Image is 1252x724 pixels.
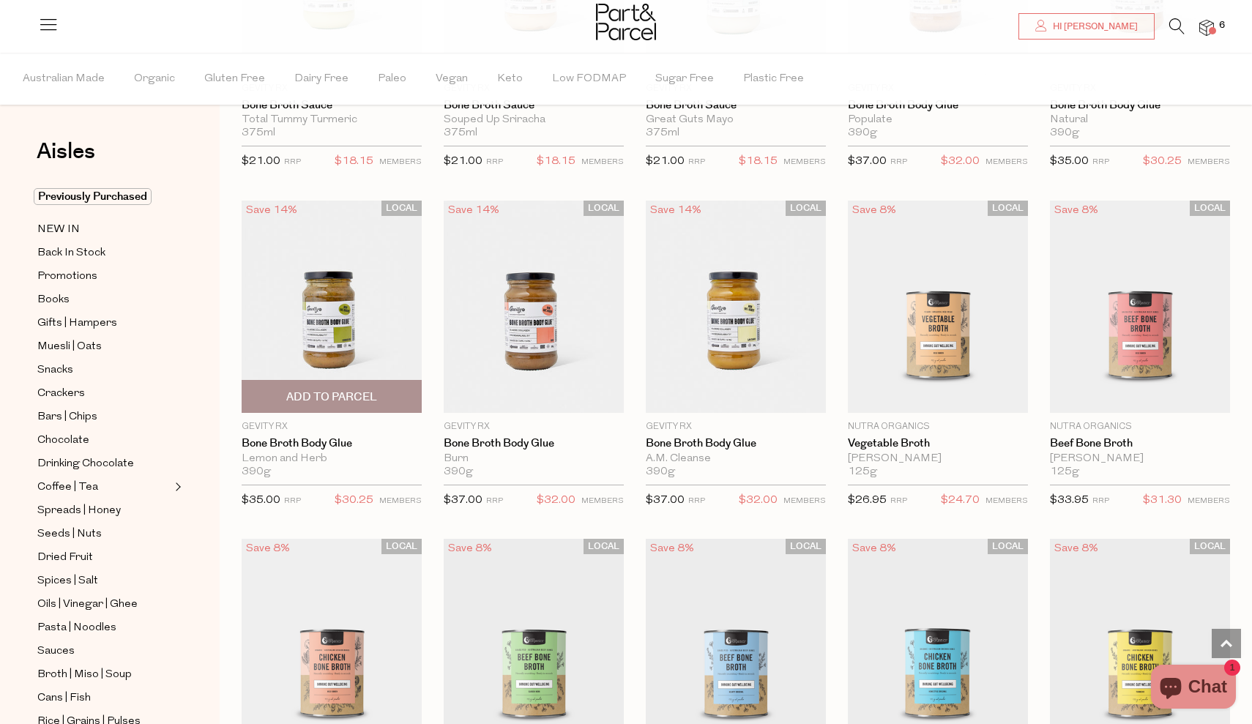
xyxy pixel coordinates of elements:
div: Great Guts Mayo [646,113,826,127]
span: Organic [134,53,175,105]
p: Nutra Organics [1050,420,1230,433]
a: NEW IN [37,220,171,239]
a: Hi [PERSON_NAME] [1018,13,1155,40]
span: NEW IN [37,221,80,239]
div: Save 8% [1050,201,1103,220]
a: Gifts | Hampers [37,314,171,332]
div: Save 8% [242,539,294,559]
span: Keto [497,53,523,105]
small: MEMBERS [985,158,1028,166]
a: Bone Broth Sauce [242,99,422,112]
small: MEMBERS [783,497,826,505]
span: 390g [1050,127,1079,140]
small: RRP [284,497,301,505]
small: RRP [688,158,705,166]
span: LOCAL [1190,539,1230,554]
span: LOCAL [988,201,1028,216]
small: RRP [1092,497,1109,505]
small: MEMBERS [379,497,422,505]
span: Back In Stock [37,245,105,262]
small: MEMBERS [985,497,1028,505]
span: Low FODMAP [552,53,626,105]
p: Gevity RX [444,420,624,433]
a: Dried Fruit [37,548,171,567]
span: 375ml [242,127,275,140]
span: $33.95 [1050,495,1089,506]
a: Beef Bone Broth [1050,437,1230,450]
span: Dried Fruit [37,549,93,567]
small: MEMBERS [581,158,624,166]
span: LOCAL [381,201,422,216]
span: Sugar Free [655,53,714,105]
span: Books [37,291,70,309]
a: Spices | Salt [37,572,171,590]
span: 125g [848,466,877,479]
span: Spreads | Honey [37,502,121,520]
p: Gevity RX [646,420,826,433]
span: Muesli | Oats [37,338,102,356]
small: RRP [688,497,705,505]
span: $30.25 [335,491,373,510]
div: Populate [848,113,1028,127]
button: Add To Parcel [242,380,422,413]
div: Save 14% [242,201,302,220]
span: Drinking Chocolate [37,455,134,473]
img: Beef Bone Broth [1050,201,1230,413]
span: $37.00 [848,156,887,167]
span: Snacks [37,362,73,379]
span: Previously Purchased [34,188,152,205]
span: Sauces [37,643,75,660]
a: Muesli | Oats [37,337,171,356]
a: Bone Broth Body Glue [646,437,826,450]
a: Back In Stock [37,244,171,262]
div: Save 8% [848,201,901,220]
span: Promotions [37,268,97,286]
span: LOCAL [988,539,1028,554]
small: RRP [890,158,907,166]
span: 390g [646,466,675,479]
span: LOCAL [584,539,624,554]
div: Save 8% [1050,539,1103,559]
small: RRP [1092,158,1109,166]
small: MEMBERS [581,497,624,505]
span: $21.00 [242,156,280,167]
small: RRP [890,497,907,505]
div: [PERSON_NAME] [1050,452,1230,466]
span: Gluten Free [204,53,265,105]
div: Lemon and Herb [242,452,422,466]
a: Bone Broth Sauce [646,99,826,112]
span: Paleo [378,53,406,105]
p: Nutra Organics [848,420,1028,433]
span: Oils | Vinegar | Ghee [37,596,138,613]
span: 390g [242,466,271,479]
a: Snacks [37,361,171,379]
span: $26.95 [848,495,887,506]
a: Sauces [37,642,171,660]
small: RRP [486,497,503,505]
span: $32.00 [941,152,980,171]
a: Bone Broth Body Glue [1050,99,1230,112]
button: Expand/Collapse Coffee | Tea [171,478,182,496]
small: MEMBERS [1188,158,1230,166]
span: LOCAL [786,201,826,216]
span: $18.15 [739,152,778,171]
img: Bone Broth Body Glue [242,201,422,413]
span: 390g [444,466,473,479]
span: LOCAL [1190,201,1230,216]
a: Previously Purchased [37,188,171,206]
span: $35.00 [1050,156,1089,167]
div: A.M. Cleanse [646,452,826,466]
span: $18.15 [537,152,575,171]
div: Save 8% [444,539,496,559]
a: Drinking Chocolate [37,455,171,473]
a: Spreads | Honey [37,501,171,520]
span: Seeds | Nuts [37,526,102,543]
a: Promotions [37,267,171,286]
img: Bone Broth Body Glue [646,201,826,413]
span: Spices | Salt [37,572,98,590]
span: Bars | Chips [37,408,97,426]
a: Coffee | Tea [37,478,171,496]
span: Add To Parcel [286,389,377,405]
a: Aisles [37,141,95,177]
img: Part&Parcel [596,4,656,40]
